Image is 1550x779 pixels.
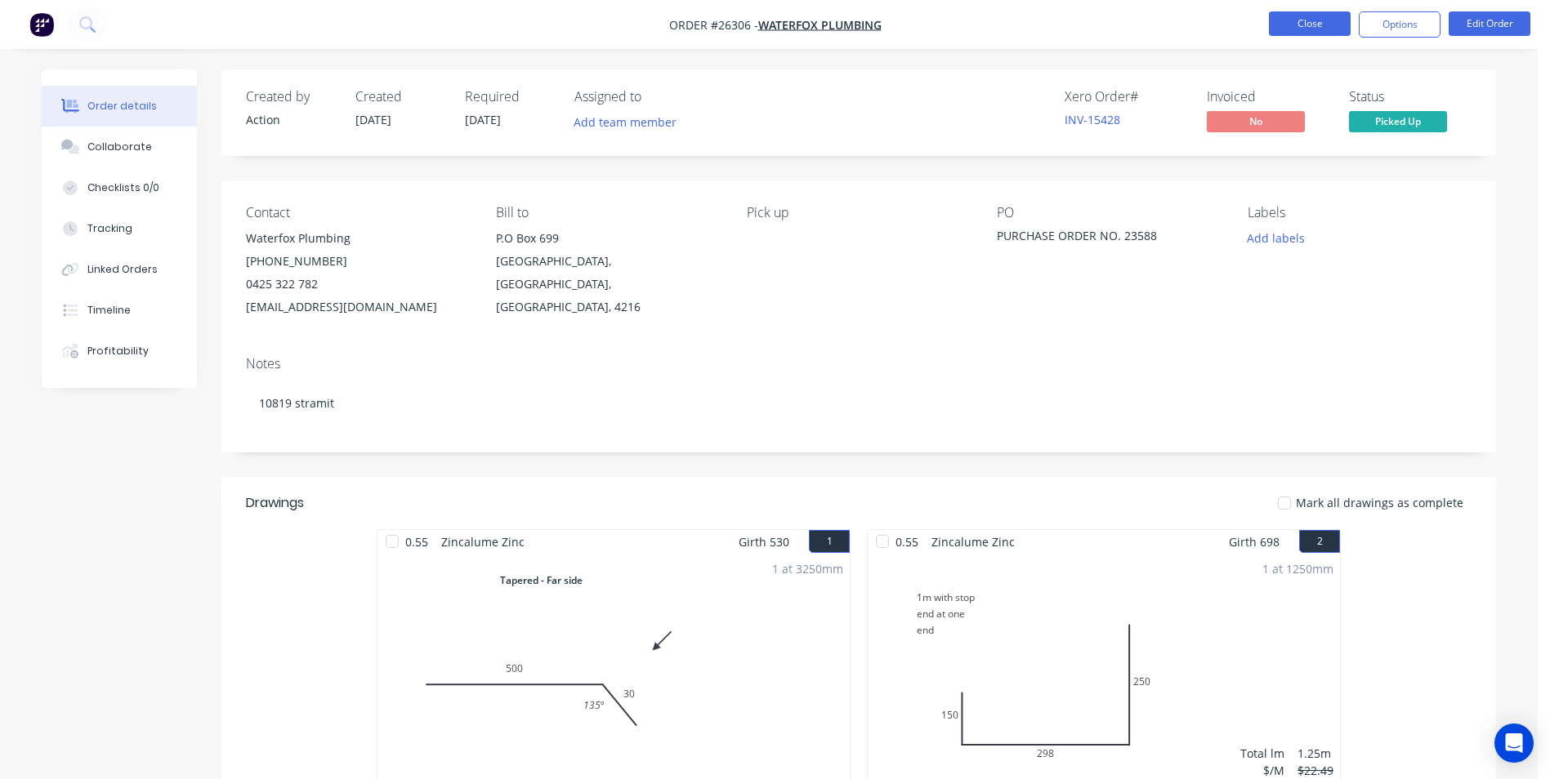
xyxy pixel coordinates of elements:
div: Linked Orders [87,262,158,277]
div: Profitability [87,344,149,358]
div: Collaborate [87,140,152,154]
span: 0.55 [399,530,435,554]
div: Required [465,89,555,105]
div: PURCHASE ORDER NO. 23588 [997,227,1201,250]
button: Options [1359,11,1441,38]
div: Status [1349,89,1472,105]
button: 2 [1299,530,1340,553]
div: P.O Box 699[GEOGRAPHIC_DATA], [GEOGRAPHIC_DATA], [GEOGRAPHIC_DATA], 4216 [496,227,720,318]
div: 1 at 1250mm [1262,560,1333,577]
div: Checklists 0/0 [87,180,159,195]
div: Total lm [1240,745,1284,762]
div: Waterfox Plumbing [246,227,470,250]
span: [DATE] [465,112,501,127]
div: [EMAIL_ADDRESS][DOMAIN_NAME] [246,296,470,318]
span: Girth 698 [1229,530,1280,554]
span: No [1207,111,1305,131]
div: Bill to [496,205,720,220]
div: Created by [246,89,336,105]
div: Order details [87,99,157,114]
div: Tracking [87,221,132,236]
div: Xero Order # [1065,89,1187,105]
div: 1 at 3250mm [772,560,843,577]
button: Add team member [574,111,686,133]
a: Waterfox Plumbing [758,17,882,33]
button: Profitability [42,331,197,372]
img: Factory [29,12,54,37]
div: Waterfox Plumbing[PHONE_NUMBER]0425 322 782[EMAIL_ADDRESS][DOMAIN_NAME] [246,227,470,318]
a: INV-15428 [1065,112,1120,127]
button: Timeline [42,290,197,331]
div: Contact [246,205,470,220]
span: Picked Up [1349,111,1447,131]
div: 10819 stramit [246,378,1472,428]
div: [GEOGRAPHIC_DATA], [GEOGRAPHIC_DATA], [GEOGRAPHIC_DATA], 4216 [496,250,720,318]
button: Edit Order [1449,11,1530,36]
div: Action [246,111,336,128]
div: Pick up [747,205,971,220]
button: Order details [42,86,197,127]
button: Add labels [1238,227,1313,249]
span: [DATE] [355,112,391,127]
div: [PHONE_NUMBER] [246,250,470,273]
div: Created [355,89,445,105]
button: Tracking [42,208,197,249]
div: Drawings [246,493,304,513]
button: Close [1269,11,1351,36]
div: 1.25m [1298,745,1333,762]
span: Girth 530 [739,530,789,554]
div: $22.49 [1298,762,1333,779]
div: Assigned to [574,89,738,105]
button: Linked Orders [42,249,197,290]
button: Collaborate [42,127,197,167]
span: 0.55 [889,530,925,554]
div: PO [997,205,1221,220]
div: 0425 322 782 [246,273,470,296]
span: Order #26306 - [669,17,758,33]
button: Picked Up [1349,111,1447,136]
div: Timeline [87,303,131,318]
button: Checklists 0/0 [42,167,197,208]
div: P.O Box 699 [496,227,720,250]
div: Invoiced [1207,89,1329,105]
div: Open Intercom Messenger [1494,723,1534,763]
button: 1 [809,530,850,553]
div: Notes [246,356,1472,372]
button: Add team member [565,111,686,133]
div: $/M [1240,762,1284,779]
span: Zincalume Zinc [435,530,531,554]
span: Zincalume Zinc [925,530,1021,554]
div: Labels [1248,205,1472,220]
span: Mark all drawings as complete [1296,494,1463,511]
